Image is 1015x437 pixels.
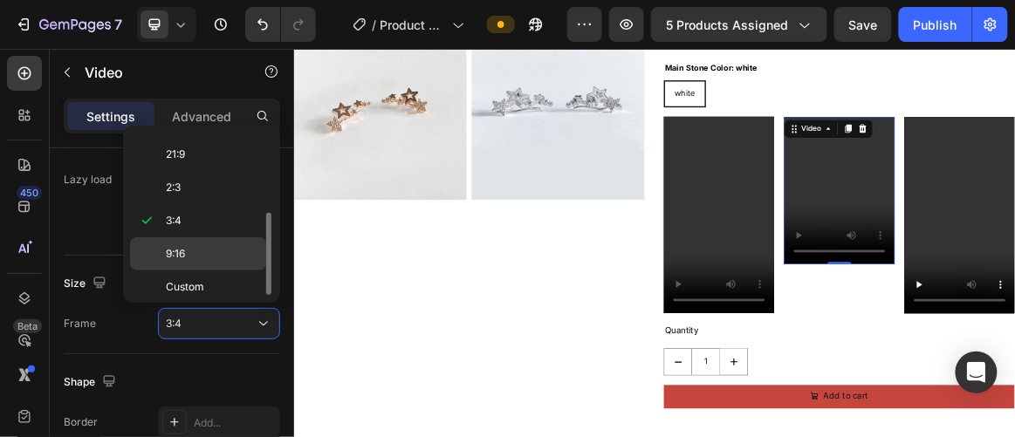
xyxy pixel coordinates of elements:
[166,246,185,262] span: 9:16
[13,319,42,333] div: Beta
[7,7,130,42] button: 7
[849,17,878,32] span: Save
[158,308,280,339] button: 3:4
[166,213,182,229] span: 3:4
[914,16,957,34] div: Publish
[293,49,1015,437] iframe: Design area
[651,7,827,42] button: 5 products assigned
[553,58,583,72] span: white
[172,107,231,126] p: Advanced
[64,371,120,394] div: Shape
[86,107,135,126] p: Settings
[956,352,998,393] div: Open Intercom Messenger
[194,415,276,431] div: Add...
[380,16,445,34] span: Product Group Testing- Do not touch
[834,7,892,42] button: Save
[64,172,112,188] div: Lazy load
[538,99,698,384] video: Video
[166,279,204,295] span: Custom
[166,147,185,162] span: 21:9
[64,272,110,296] div: Size
[64,316,96,331] div: Frame
[666,16,788,34] span: 5 products assigned
[372,16,376,34] span: /
[166,317,182,330] span: 3:4
[64,209,280,241] button: Show more
[899,7,972,42] button: Publish
[85,62,233,83] p: Video
[114,14,122,35] p: 7
[64,414,98,430] div: Border
[166,180,181,195] span: 2:3
[712,99,873,312] video: Video
[245,7,316,42] div: Undo/Redo
[17,186,42,200] div: 450
[734,108,770,124] div: Video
